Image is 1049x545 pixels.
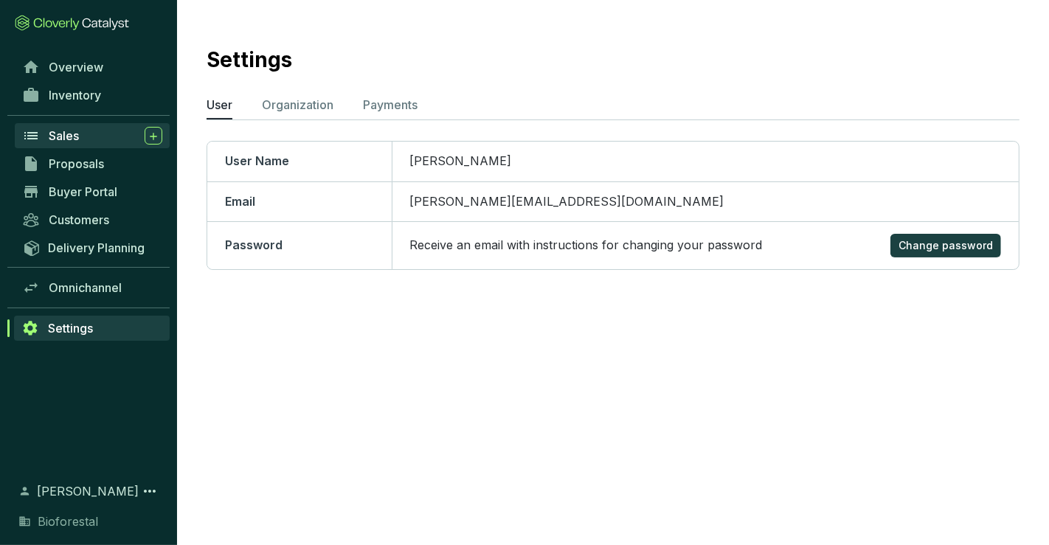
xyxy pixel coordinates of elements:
span: Omnichannel [49,280,122,295]
span: Customers [49,212,109,227]
button: Change password [890,234,1001,257]
a: Overview [15,55,170,80]
a: Delivery Planning [15,235,170,260]
span: Proposals [49,156,104,171]
a: Inventory [15,83,170,108]
a: Proposals [15,151,170,176]
span: Sales [49,128,79,143]
a: Customers [15,207,170,232]
a: Settings [14,316,170,341]
span: Change password [899,238,993,253]
p: Organization [262,96,333,114]
p: Payments [363,96,418,114]
a: Sales [15,123,170,148]
p: Receive an email with instructions for changing your password [410,237,763,254]
span: Password [225,237,283,252]
span: Buyer Portal [49,184,117,199]
span: Overview [49,60,103,74]
p: User [207,96,232,114]
a: Buyer Portal [15,179,170,204]
span: Settings [48,321,93,336]
span: Inventory [49,88,101,103]
h2: Settings [207,44,292,75]
span: Bioforestal [38,513,98,530]
span: [PERSON_NAME] [37,482,139,500]
span: User Name [225,153,289,168]
a: Omnichannel [15,275,170,300]
span: [PERSON_NAME] [410,153,512,168]
span: [PERSON_NAME][EMAIL_ADDRESS][DOMAIN_NAME] [410,194,724,209]
span: Delivery Planning [48,240,145,255]
span: Email [225,194,255,209]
